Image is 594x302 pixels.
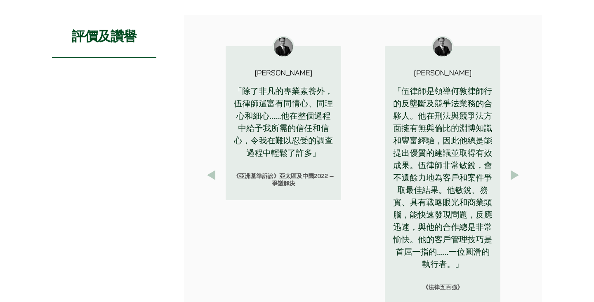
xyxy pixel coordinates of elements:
[226,159,341,200] div: 《亞洲基準訴訟》亞太區及中國2022 — 爭議解決
[232,85,335,159] p: 「除了非凡的專業素養外，伍律師還富有同情心、同理心和細心……他在整個過程中給予我所需的信任和信心，令我在難以忍受的調查過程中輕鬆了許多」
[52,15,156,58] h2: 評價及讚譽
[239,69,328,77] p: [PERSON_NAME]
[398,69,487,77] p: [PERSON_NAME]
[391,85,494,270] p: 「伍律師是領導何敦律師行的反壟斷及競爭法業務的合夥人。他在刑法與競爭法方面擁有無與倫比的淵博知識和豐富經驗，因此他總是能提出優質的建議並取得有效成果。伍律師非常敏銳，會不遺餘力地為客戶和案件爭取...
